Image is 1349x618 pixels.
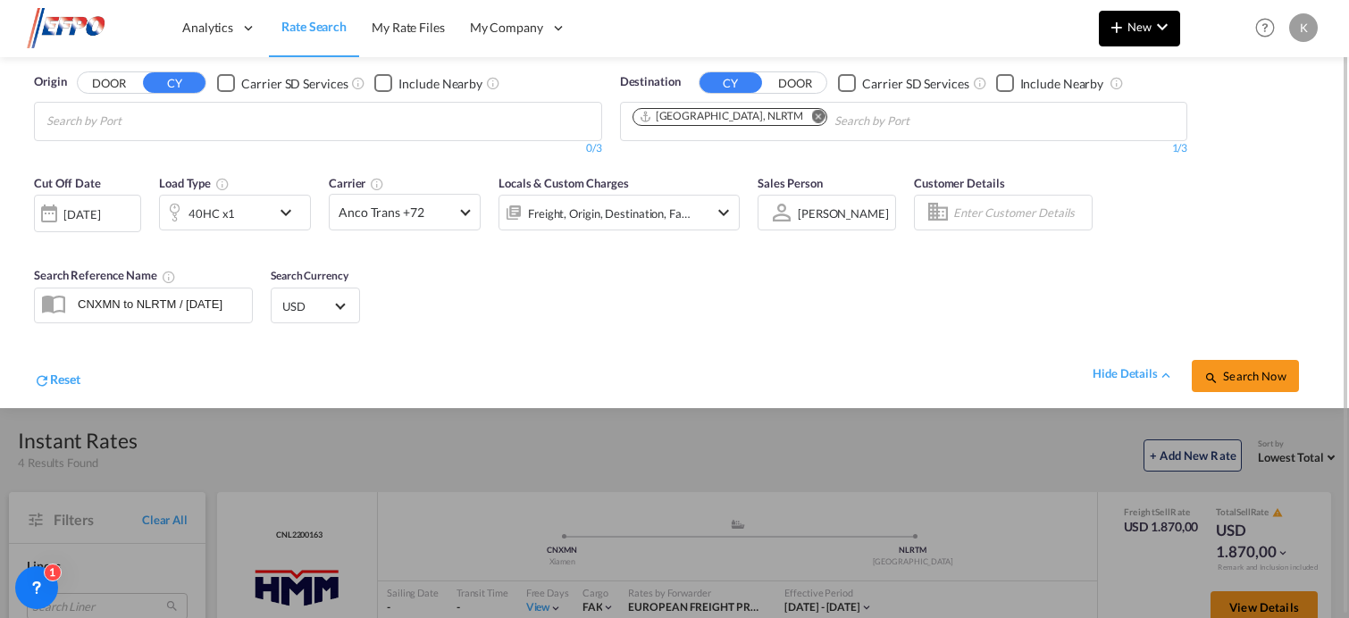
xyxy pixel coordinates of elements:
[282,298,332,314] span: USD
[329,176,384,190] span: Carrier
[499,176,629,190] span: Locals & Custom Charges
[1204,371,1219,385] md-icon: icon-magnify
[63,206,100,222] div: [DATE]
[1152,16,1173,38] md-icon: icon-chevron-down
[241,75,348,93] div: Carrier SD Services
[713,202,734,223] md-icon: icon-chevron-down
[339,204,455,221] span: Anco Trans +72
[639,109,804,124] div: Rotterdam, NLRTM
[834,107,1004,136] input: Search by Port
[351,76,365,90] md-icon: Unchecked: Search for CY (Container Yard) services for all selected carriers.Checked : Search for...
[973,76,987,90] md-icon: Unchecked: Search for CY (Container Yard) services for all selected carriers.Checked : Search for...
[271,269,348,282] span: Search Currency
[953,199,1086,226] input: Enter Customer Details
[372,20,445,35] span: My Rate Files
[275,202,306,223] md-icon: icon-chevron-down
[1289,13,1318,42] div: K
[914,176,1004,190] span: Customer Details
[620,73,681,91] span: Destination
[996,73,1104,92] md-checkbox: Checkbox No Ink
[1192,360,1299,392] button: icon-magnifySearch Now
[1110,76,1124,90] md-icon: Unchecked: Ignores neighbouring ports when fetching rates.Checked : Includes neighbouring ports w...
[162,270,176,284] md-icon: Your search will be saved by the below given name
[44,103,223,136] md-chips-wrap: Chips container with autocompletion. Enter the text area, type text to search, and then use the u...
[1106,16,1127,38] md-icon: icon-plus 400-fg
[34,371,80,392] div: icon-refreshReset
[159,195,311,230] div: 40HC x1icon-chevron-down
[630,103,1012,136] md-chips-wrap: Chips container. Use arrow keys to select chips.
[700,72,762,93] button: CY
[1250,13,1280,43] span: Help
[838,73,968,92] md-checkbox: Checkbox No Ink
[486,76,500,90] md-icon: Unchecked: Ignores neighbouring ports when fetching rates.Checked : Includes neighbouring ports w...
[620,141,1188,156] div: 1/3
[34,141,602,156] div: 0/3
[34,195,141,232] div: [DATE]
[34,372,50,388] md-icon: icon-refresh
[159,176,230,190] span: Load Type
[217,73,348,92] md-checkbox: Checkbox No Ink
[800,109,826,127] button: Remove
[281,293,350,319] md-select: Select Currency: $ USDUnited States Dollar
[862,75,968,93] div: Carrier SD Services
[215,177,230,191] md-icon: icon-information-outline
[1020,75,1104,93] div: Include Nearby
[764,73,826,94] button: DOOR
[1099,11,1180,46] button: icon-plus 400-fgNewicon-chevron-down
[34,73,66,91] span: Origin
[470,19,543,37] span: My Company
[528,201,691,226] div: Freight Origin Destination Factory Stuffing
[798,206,889,221] div: [PERSON_NAME]
[796,200,891,226] md-select: Sales Person: Korina Peters
[69,290,252,317] input: Search Reference Name
[50,372,80,387] span: Reset
[1204,369,1286,383] span: icon-magnifySearch Now
[34,230,47,255] md-datepicker: Select
[78,73,140,94] button: DOOR
[639,109,808,124] div: Press delete to remove this chip.
[34,268,176,282] span: Search Reference Name
[46,107,216,136] input: Chips input.
[182,19,233,37] span: Analytics
[1106,20,1173,34] span: New
[1250,13,1289,45] div: Help
[281,19,347,34] span: Rate Search
[758,176,823,190] span: Sales Person
[143,72,205,93] button: CY
[189,201,235,226] div: 40HC x1
[374,73,482,92] md-checkbox: Checkbox No Ink
[1093,365,1174,383] div: hide detailsicon-chevron-up
[1158,367,1174,383] md-icon: icon-chevron-up
[499,195,740,230] div: Freight Origin Destination Factory Stuffingicon-chevron-down
[370,177,384,191] md-icon: The selected Trucker/Carrierwill be displayed in the rate results If the rates are from another f...
[34,176,101,190] span: Cut Off Date
[398,75,482,93] div: Include Nearby
[27,8,147,48] img: d38966e06f5511efa686cdb0e1f57a29.png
